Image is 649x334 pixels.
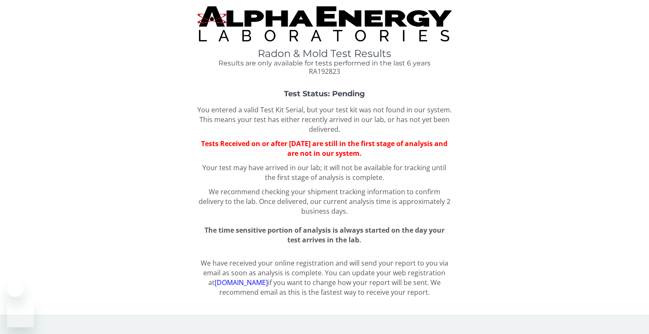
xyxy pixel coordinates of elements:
p: You entered a valid Test Kit Serial, but your test kit was not found in our system. This means yo... [197,105,452,134]
span: RA192823 [309,67,340,76]
a: [DOMAIN_NAME] [215,278,268,287]
p: We have received your online registration and will send your report to you via email as soon as a... [197,258,452,297]
span: We recommend checking your shipment tracking information to confirm delivery to the lab. [199,187,440,206]
iframe: Button to launch messaging window [7,300,34,327]
iframe: Close message [7,280,24,297]
span: The time sensitive portion of analysis is always started on the day your test arrives in the lab. [205,225,444,244]
span: Once delivered, our current analysis time is approximately 2 business days. [259,197,450,216]
span: Tests Received on or after [DATE] are still in the first stage of analysis and are not in our sys... [201,139,447,158]
h1: Radon & Mold Test Results [197,48,452,59]
h4: Results are only available for tests performed in the last 6 years [197,60,452,67]
p: Your test may have arrived in our lab; it will not be available for tracking until the first stag... [197,163,452,182]
strong: Test Status: Pending [284,89,365,98]
img: TightCrop.jpg [197,6,452,41]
